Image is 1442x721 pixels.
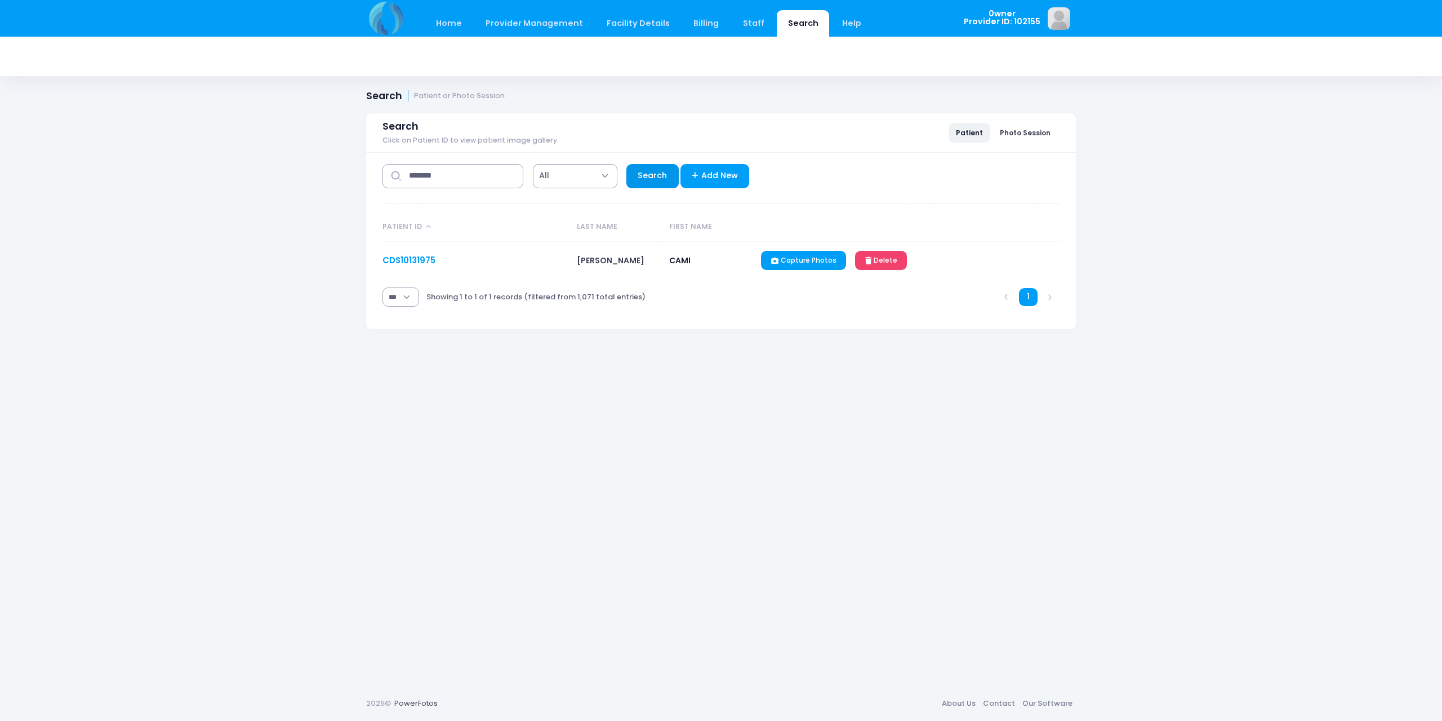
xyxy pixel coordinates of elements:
[382,121,419,132] span: Search
[855,251,907,270] a: Delete
[539,170,549,182] span: All
[683,10,730,37] a: Billing
[382,213,571,242] th: Patient ID: activate to sort column descending
[626,164,679,188] a: Search
[1048,7,1070,30] img: image
[680,164,750,188] a: Add New
[571,213,664,242] th: Last Name: activate to sort column ascending
[394,698,438,709] a: PowerFotos
[732,10,775,37] a: Staff
[669,255,691,266] span: CAMI
[761,251,846,270] a: Capture Photos
[366,698,391,709] span: 2025©
[414,92,505,100] small: Patient or Photo Session
[426,284,646,310] div: Showing 1 to 1 of 1 records (filtered from 1,071 total entries)
[577,255,644,266] span: [PERSON_NAME]
[1018,693,1076,714] a: Our Software
[777,10,829,37] a: Search
[474,10,594,37] a: Provider Management
[382,254,435,266] a: CDS10131975
[596,10,681,37] a: Facility Details
[533,164,617,188] span: All
[949,123,990,142] a: Patient
[964,10,1040,26] span: 0wner Provider ID: 102155
[366,90,505,102] h1: Search
[664,213,756,242] th: First Name: activate to sort column ascending
[831,10,873,37] a: Help
[993,123,1058,142] a: Photo Session
[425,10,473,37] a: Home
[1019,288,1038,307] a: 1
[938,693,979,714] a: About Us
[979,693,1018,714] a: Contact
[382,136,557,145] span: Click on Patient ID to view patient image gallery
